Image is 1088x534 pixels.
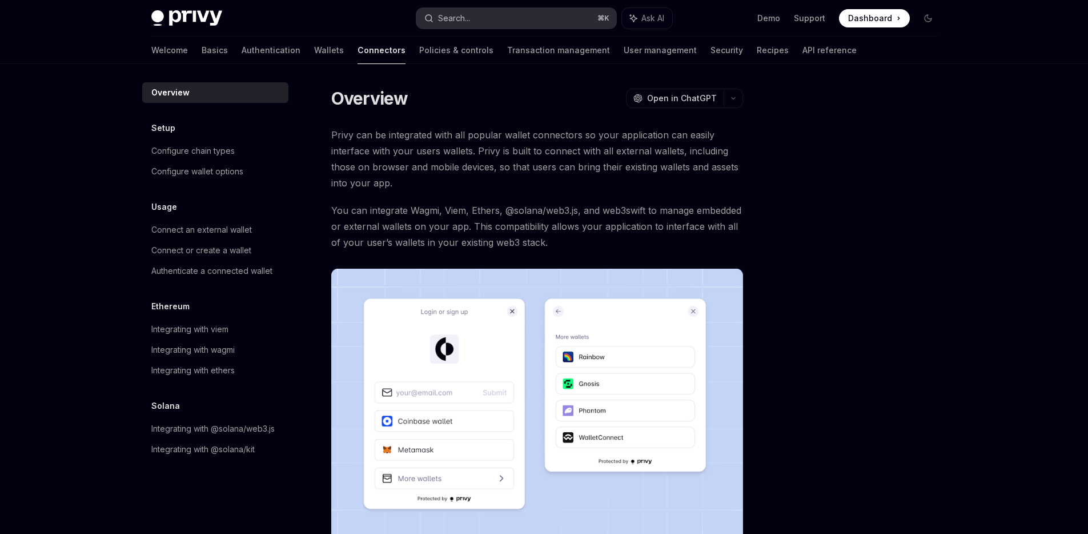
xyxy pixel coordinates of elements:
[314,37,344,64] a: Wallets
[142,141,288,161] a: Configure chain types
[142,261,288,281] a: Authenticate a connected wallet
[151,121,175,135] h5: Setup
[151,422,275,436] div: Integrating with @solana/web3.js
[622,8,672,29] button: Ask AI
[151,144,235,158] div: Configure chain types
[151,443,255,456] div: Integrating with @solana/kit
[142,319,288,340] a: Integrating with viem
[142,161,288,182] a: Configure wallet options
[142,240,288,261] a: Connect or create a wallet
[151,165,243,178] div: Configure wallet options
[416,8,616,29] button: Search...⌘K
[242,37,300,64] a: Authentication
[331,127,743,191] span: Privy can be integrated with all popular wallet connectors so your application can easily interfa...
[151,10,222,26] img: dark logo
[151,223,252,237] div: Connect an external wallet
[358,37,406,64] a: Connectors
[624,37,697,64] a: User management
[597,14,609,23] span: ⌘ K
[151,244,251,257] div: Connect or create a wallet
[839,9,910,27] a: Dashboard
[151,264,272,278] div: Authenticate a connected wallet
[151,364,235,377] div: Integrating with ethers
[151,399,180,413] h5: Solana
[757,37,789,64] a: Recipes
[151,200,177,214] h5: Usage
[151,86,190,99] div: Overview
[438,11,470,25] div: Search...
[626,89,724,108] button: Open in ChatGPT
[142,82,288,103] a: Overview
[647,93,717,104] span: Open in ChatGPT
[331,88,408,109] h1: Overview
[151,37,188,64] a: Welcome
[641,13,664,24] span: Ask AI
[151,322,228,336] div: Integrating with viem
[151,343,235,357] div: Integrating with wagmi
[710,37,743,64] a: Security
[142,340,288,360] a: Integrating with wagmi
[507,37,610,64] a: Transaction management
[142,419,288,439] a: Integrating with @solana/web3.js
[757,13,780,24] a: Demo
[919,9,937,27] button: Toggle dark mode
[142,360,288,381] a: Integrating with ethers
[794,13,825,24] a: Support
[151,300,190,313] h5: Ethereum
[202,37,228,64] a: Basics
[802,37,857,64] a: API reference
[331,202,743,250] span: You can integrate Wagmi, Viem, Ethers, @solana/web3.js, and web3swift to manage embedded or exter...
[419,37,493,64] a: Policies & controls
[142,439,288,460] a: Integrating with @solana/kit
[142,220,288,240] a: Connect an external wallet
[848,13,892,24] span: Dashboard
